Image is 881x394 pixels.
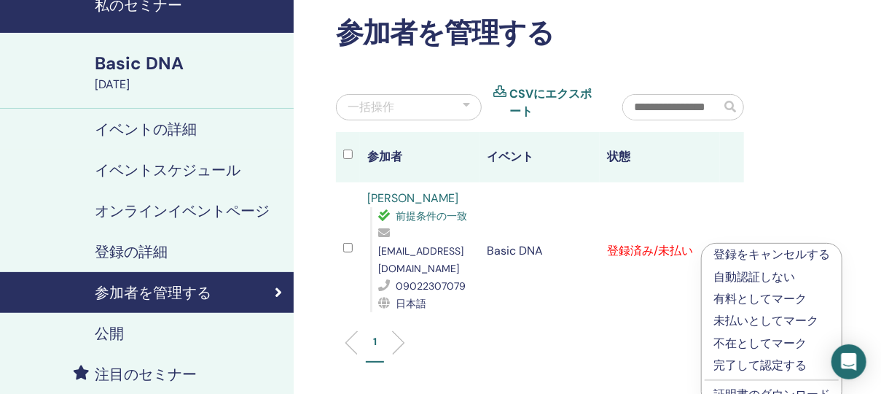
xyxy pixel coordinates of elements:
[348,98,394,116] div: 一括操作
[713,335,830,352] p: 不在としてマーク
[95,120,197,138] h4: イベントの詳細
[396,279,466,293] span: 09022307079
[509,85,600,120] a: CSVにエクスポート
[95,243,168,260] h4: 登録の詳細
[95,161,240,179] h4: イベントスケジュール
[713,312,830,330] p: 未払いとしてマーク
[480,132,600,182] th: イベント
[713,269,830,286] p: 自動認証しない
[480,182,600,320] td: Basic DNA
[713,290,830,308] p: 有料としてマーク
[831,344,866,379] div: Open Intercom Messenger
[360,132,480,182] th: 参加者
[378,244,463,275] span: [EMAIL_ADDRESS][DOMAIN_NAME]
[95,76,285,93] div: [DATE]
[713,357,830,374] p: 完了して認定する
[95,284,211,301] h4: 参加者を管理する
[367,190,458,206] a: [PERSON_NAME]
[336,17,744,50] h2: 参加者を管理する
[713,246,830,263] p: 登録をキャンセルする
[95,366,197,383] h4: 注目のセミナー
[95,202,270,220] h4: オンラインイベントページ
[95,51,285,76] div: Basic DNA
[86,51,294,93] a: Basic DNA[DATE]
[396,209,467,223] span: 前提条件の一致
[600,132,720,182] th: 状態
[95,325,124,342] h4: 公開
[396,297,426,310] span: 日本語
[373,334,377,349] p: 1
